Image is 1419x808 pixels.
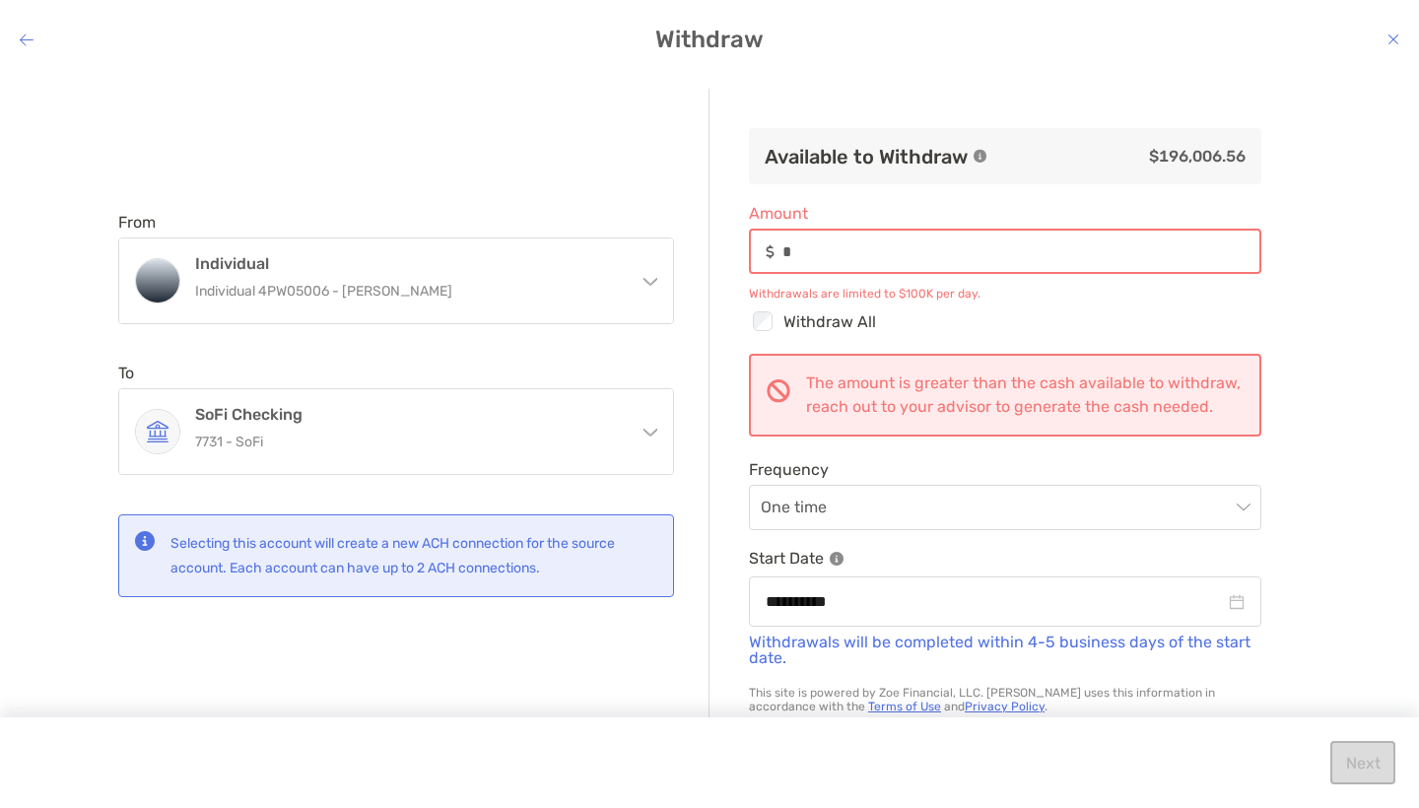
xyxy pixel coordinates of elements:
[749,287,1261,301] p: Withdrawals are limited to $100K per day.
[195,430,621,454] p: 7731 - SoFi
[136,259,179,303] img: Individual
[195,254,621,273] h4: Individual
[868,700,941,713] a: Terms of Use
[749,204,1261,223] span: Amount
[136,410,179,453] img: SoFi Checking
[767,371,790,411] img: Notification icon
[749,460,1261,479] span: Frequency
[170,531,657,580] p: Selecting this account will create a new ACH connection for the source account. Each account can ...
[765,145,968,168] h3: Available to Withdraw
[749,546,1261,571] p: Start Date
[118,364,134,382] label: To
[1003,144,1246,168] p: $196,006.56
[761,486,1250,529] span: One time
[766,244,775,259] img: input icon
[195,405,621,424] h4: SoFi Checking
[749,686,1261,713] p: This site is powered by Zoe Financial, LLC. [PERSON_NAME] uses this information in accordance wit...
[195,279,621,303] p: Individual 4PW05006 - [PERSON_NAME]
[782,243,1259,260] input: Amountinput icon
[965,700,1045,713] a: Privacy Policy
[830,552,844,566] img: Information Icon
[118,213,156,232] label: From
[749,635,1261,666] p: Withdrawals will be completed within 4-5 business days of the start date.
[806,371,1244,419] div: The amount is greater than the cash available to withdraw, reach out to your advisor to generate ...
[749,308,1261,334] div: Withdraw All
[135,531,155,551] img: status icon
